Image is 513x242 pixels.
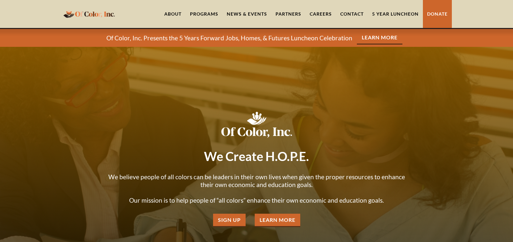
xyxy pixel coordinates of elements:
[61,6,117,21] a: home
[213,214,246,227] a: Sign Up
[106,34,352,42] p: Of Color, Inc. Presents the 5 Years Forward Jobs, Homes, & Futures Luncheon Celebration
[104,173,410,204] p: We believe people of all colors can be leaders in their own lives when given the proper resources...
[357,31,402,45] a: Learn More
[190,11,218,17] div: Programs
[255,214,300,227] a: Learn More
[204,149,309,164] strong: We Create H.O.P.E.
